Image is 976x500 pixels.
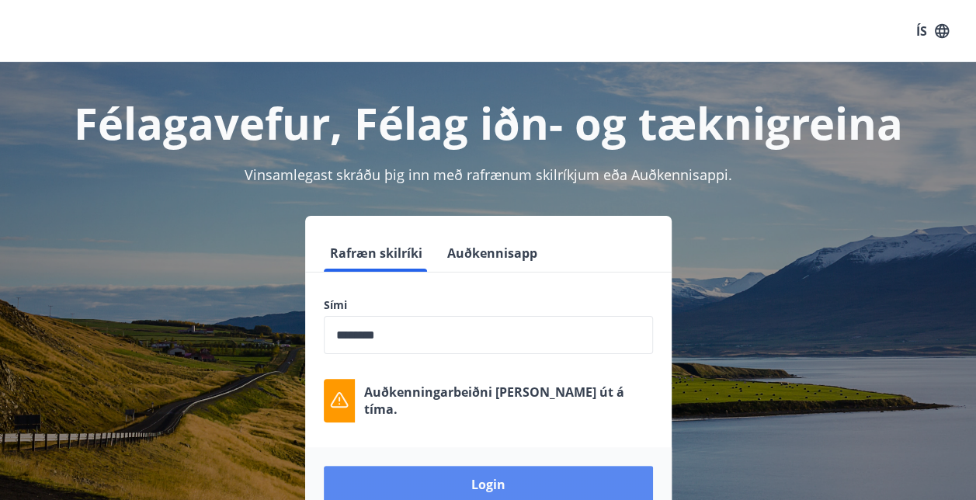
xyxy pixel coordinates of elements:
span: Vinsamlegast skráðu þig inn með rafrænum skilríkjum eða Auðkennisappi. [245,165,732,184]
button: ÍS [908,17,957,45]
button: Auðkennisapp [441,234,544,272]
label: Sími [324,297,653,313]
h1: Félagavefur, Félag iðn- og tæknigreina [19,93,957,152]
p: Auðkenningarbeiðni [PERSON_NAME] út á tíma. [364,384,653,418]
button: Rafræn skilríki [324,234,429,272]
